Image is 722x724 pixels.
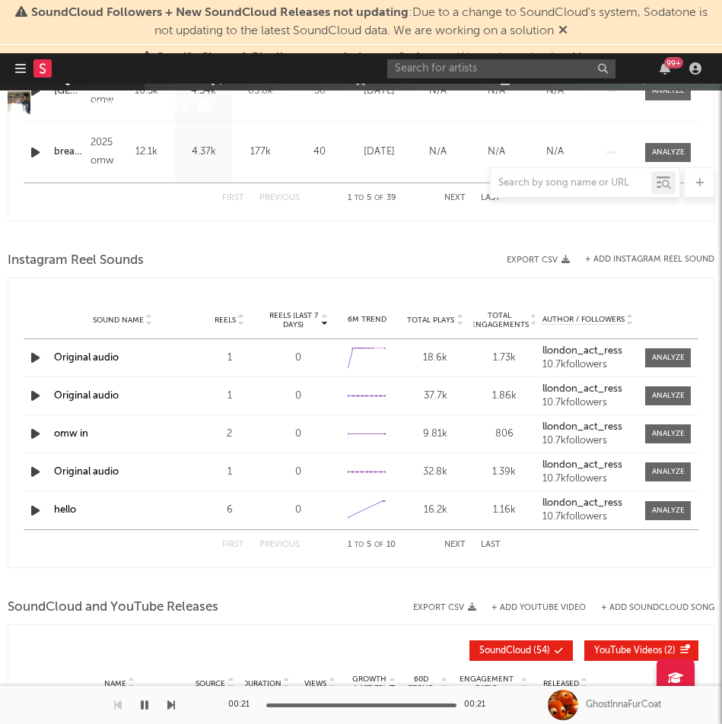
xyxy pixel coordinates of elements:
[601,604,714,612] button: + Add SoundCloud Song
[507,256,570,265] button: Export CSV
[374,541,383,548] span: of
[336,314,397,325] div: 6M Trend
[330,189,414,208] div: 1 5 39
[228,696,259,714] div: 00:21
[354,144,405,160] div: [DATE]
[469,640,573,661] button: SoundCloud(54)
[355,541,364,548] span: to
[586,698,661,712] div: GhostInnaFurCoat
[530,144,580,160] div: N/A
[542,346,634,357] a: llondon_act_ress
[222,541,244,549] button: First
[473,389,534,404] div: 1.86k
[259,194,300,202] button: Previous
[268,311,320,329] span: Reels (last 7 days)
[405,389,466,404] div: 37.7k
[387,59,615,78] input: Search for artists
[293,144,346,160] div: 40
[403,675,438,693] span: 60D Trend
[179,144,228,160] div: 4.37k
[479,646,531,656] span: SoundCloud
[268,389,329,404] div: 0
[413,603,476,612] button: Export CSV
[31,7,708,37] span: : Due to a change to SoundCloud's system, Sodatone is not updating to the latest SoundCloud data....
[542,460,622,470] strong: llondon_act_ress
[268,351,329,366] div: 0
[455,675,518,693] span: Engagement Ratio
[542,422,634,433] a: llondon_act_ress
[542,315,625,325] span: Author / Followers
[542,498,622,508] strong: llondon_act_ress
[594,646,676,656] span: ( 2 )
[199,389,260,404] div: 1
[304,679,326,688] span: Views
[585,256,714,264] button: + Add Instagram Reel Sound
[542,498,634,509] a: llondon_act_ress
[54,391,119,401] a: Original audio
[54,144,83,160] a: breathe
[91,134,114,170] div: 2025 omw_out
[586,604,714,612] button: + Add SoundCloud Song
[405,465,466,480] div: 32.8k
[54,429,88,439] a: omw in
[464,696,495,714] div: 00:21
[199,351,260,366] div: 1
[558,25,568,37] span: Dismiss
[405,351,466,366] div: 18.6k
[199,503,260,518] div: 6
[542,398,634,408] div: 10.7k followers
[473,465,534,480] div: 1.39k
[405,503,466,518] div: 16.2k
[481,541,501,549] button: Last
[352,675,386,684] p: Growth
[243,679,281,688] span: Duration
[374,195,383,202] span: of
[491,604,586,612] button: + Add YouTube Video
[412,144,463,160] div: N/A
[543,679,579,688] span: Released
[405,427,466,442] div: 9.81k
[473,427,534,442] div: 806
[54,505,76,515] a: hello
[268,465,329,480] div: 0
[222,194,244,202] button: First
[268,427,329,442] div: 0
[54,467,119,477] a: Original audio
[93,316,144,325] span: Sound Name
[542,474,634,484] div: 10.7k followers
[8,599,218,617] span: SoundCloud and YouTube Releases
[479,646,550,656] span: ( 54 )
[473,351,534,366] div: 1.73k
[491,177,651,189] input: Search by song name or URL
[542,422,622,432] strong: llondon_act_ress
[542,460,634,471] a: llondon_act_ress
[196,679,225,688] span: Source
[542,360,634,370] div: 10.7k followers
[104,679,126,688] span: Name
[473,503,534,518] div: 1.16k
[471,311,529,329] span: Total Engagements
[157,52,568,64] span: : We are investigating
[352,684,386,693] p: (Last 7d)
[481,194,501,202] button: Last
[542,384,634,395] a: llondon_act_ress
[354,84,405,99] div: [DATE]
[530,84,580,99] div: N/A
[542,384,622,394] strong: llondon_act_ress
[542,436,634,446] div: 10.7k followers
[236,144,285,160] div: 177k
[199,465,260,480] div: 1
[215,316,236,325] span: Reels
[268,503,329,518] div: 0
[444,194,466,202] button: Next
[259,541,300,549] button: Previous
[199,427,260,442] div: 2
[122,144,171,160] div: 12.1k
[407,316,454,325] span: Total Plays
[542,512,634,522] div: 10.7k followers
[471,144,522,160] div: N/A
[412,84,463,99] div: N/A
[660,62,670,75] button: 99+
[157,52,453,64] span: Spotify Charts & Playlists not updating on Sodatone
